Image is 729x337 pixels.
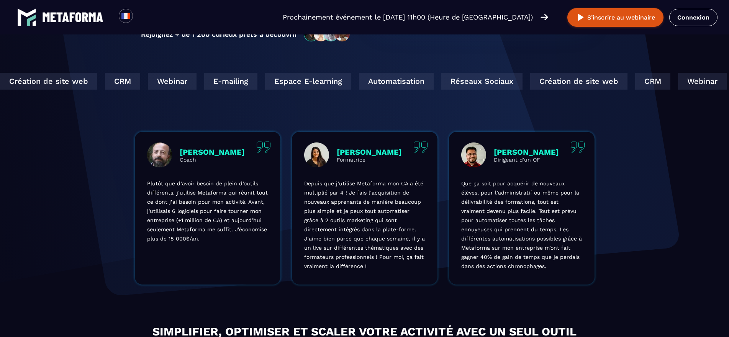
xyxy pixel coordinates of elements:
p: Formatrice [337,157,402,163]
p: [PERSON_NAME] [180,147,245,157]
img: play [576,13,585,22]
div: CRM [683,73,719,90]
div: Search for option [133,9,152,26]
button: S’inscrire au webinaire [567,8,663,27]
p: Que ça soit pour acquérir de nouveaux élèves, pour l’administratif ou même pour la délivrabilité ... [461,179,582,271]
input: Search for option [139,13,145,22]
a: Connexion [669,9,718,26]
img: arrow-right [541,13,548,21]
div: Automatisation [407,73,482,90]
p: [PERSON_NAME] [494,147,559,157]
img: fr [121,11,131,21]
div: Création de site web [48,73,146,90]
div: Création de site web [578,73,676,90]
div: Réseaux Sociaux [490,73,571,90]
p: [PERSON_NAME] [337,147,402,157]
p: Plutôt que d’avoir besoin de plein d’outils différents, j’utilise Metaforma qui réunit tout ce do... [147,179,268,243]
p: Prochainement événement le [DATE] 11h00 (Heure de [GEOGRAPHIC_DATA]) [283,12,533,23]
div: Webinar [196,73,245,90]
img: logo [17,8,36,27]
img: quote [256,141,271,153]
div: CRM [153,73,188,90]
img: logo [42,12,103,22]
img: profile [147,142,172,167]
div: Espace E-learning [313,73,400,90]
img: profile [461,142,486,167]
img: profile [304,142,329,167]
div: E-mailing [252,73,306,90]
p: Coach [180,157,245,163]
p: Depuis que j’utilise Metaforma mon CA a été multiplié par 4 ! Je fais l’acquisition de nouveaux a... [304,179,425,271]
p: Dirigeant d'un OF [494,157,559,163]
img: quote [570,141,585,153]
img: quote [413,141,428,153]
